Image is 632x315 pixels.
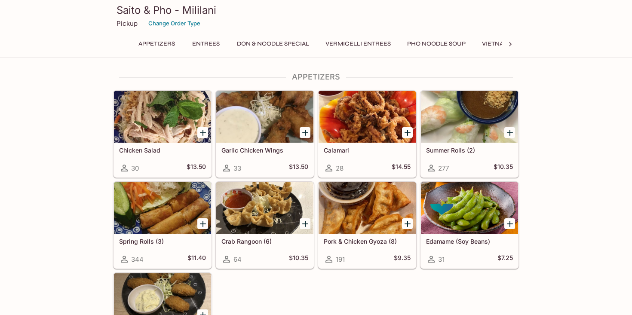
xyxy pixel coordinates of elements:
[197,127,208,138] button: Add Chicken Salad
[114,182,211,234] div: Spring Rolls (3)
[113,72,519,82] h4: Appetizers
[438,255,445,263] span: 31
[119,238,206,245] h5: Spring Rolls (3)
[497,254,513,264] h5: $7.25
[426,238,513,245] h5: Edamame (Soy Beans)
[117,3,515,17] h3: Saito & Pho - Mililani
[144,17,204,30] button: Change Order Type
[216,182,313,234] div: Crab Rangoon (6)
[131,255,144,263] span: 344
[318,91,416,177] a: Calamari28$14.55
[319,91,416,143] div: Calamari
[336,255,345,263] span: 191
[221,238,308,245] h5: Crab Rangoon (6)
[504,127,515,138] button: Add Summer Rolls (2)
[392,163,411,173] h5: $14.55
[114,91,212,177] a: Chicken Salad30$13.50
[402,127,413,138] button: Add Calamari
[131,164,139,172] span: 30
[494,163,513,173] h5: $10.35
[187,254,206,264] h5: $11.40
[394,254,411,264] h5: $9.35
[117,19,138,28] p: Pickup
[114,91,211,143] div: Chicken Salad
[438,164,449,172] span: 277
[233,164,241,172] span: 33
[232,38,314,50] button: Don & Noodle Special
[402,38,470,50] button: Pho Noodle Soup
[187,38,225,50] button: Entrees
[324,238,411,245] h5: Pork & Chicken Gyoza (8)
[421,91,518,143] div: Summer Rolls (2)
[300,127,310,138] button: Add Garlic Chicken Wings
[420,91,518,177] a: Summer Rolls (2)277$10.35
[216,182,314,269] a: Crab Rangoon (6)64$10.35
[289,163,308,173] h5: $13.50
[221,147,308,154] h5: Garlic Chicken Wings
[420,182,518,269] a: Edamame (Soy Beans)31$7.25
[134,38,180,50] button: Appetizers
[336,164,344,172] span: 28
[421,182,518,234] div: Edamame (Soy Beans)
[216,91,313,143] div: Garlic Chicken Wings
[197,218,208,229] button: Add Spring Rolls (3)
[324,147,411,154] h5: Calamari
[289,254,308,264] h5: $10.35
[318,182,416,269] a: Pork & Chicken Gyoza (8)191$9.35
[426,147,513,154] h5: Summer Rolls (2)
[300,218,310,229] button: Add Crab Rangoon (6)
[114,182,212,269] a: Spring Rolls (3)344$11.40
[321,38,396,50] button: Vermicelli Entrees
[504,218,515,229] button: Add Edamame (Soy Beans)
[187,163,206,173] h5: $13.50
[233,255,242,263] span: 64
[402,218,413,229] button: Add Pork & Chicken Gyoza (8)
[216,91,314,177] a: Garlic Chicken Wings33$13.50
[119,147,206,154] h5: Chicken Salad
[319,182,416,234] div: Pork & Chicken Gyoza (8)
[477,38,568,50] button: Vietnamese Sandwiches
